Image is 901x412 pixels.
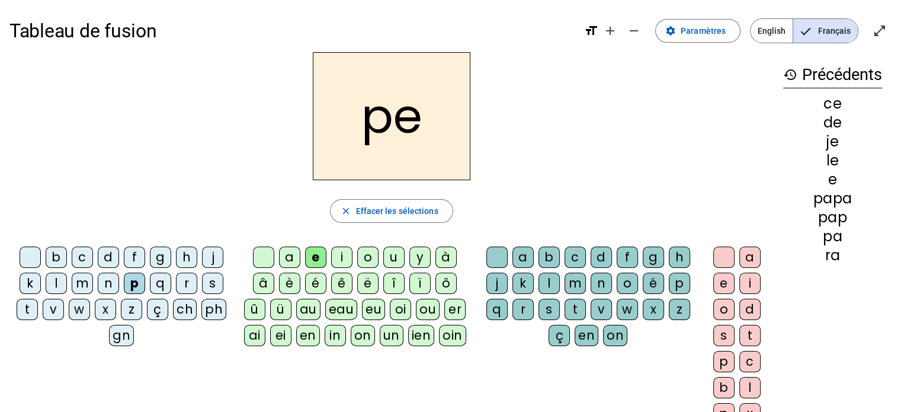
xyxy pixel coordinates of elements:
span: English [751,19,793,43]
div: ph [201,299,226,320]
div: l [46,273,67,294]
div: ou [416,299,440,320]
div: g [150,247,171,268]
div: ce [783,97,882,111]
div: y [409,247,431,268]
div: c [739,351,761,372]
div: d [591,247,612,268]
div: e [713,273,735,294]
div: en [575,325,598,346]
div: c [72,247,93,268]
div: ç [549,325,570,346]
div: ien [408,325,435,346]
div: d [98,247,119,268]
div: ü [270,299,291,320]
div: m [72,273,93,294]
div: a [739,247,761,268]
div: j [202,247,223,268]
div: ch [173,299,197,320]
div: v [43,299,64,320]
mat-icon: remove [627,24,641,38]
div: g [643,247,664,268]
div: pap [783,210,882,225]
mat-icon: add [603,24,617,38]
div: in [325,325,346,346]
div: m [565,273,586,294]
div: ç [147,299,168,320]
div: ê [331,273,352,294]
button: Paramètres [655,19,740,43]
mat-icon: settings [665,25,676,36]
mat-icon: open_in_full [873,24,887,38]
div: s [538,299,560,320]
div: papa [783,191,882,206]
button: Effacer les sélections [330,199,453,223]
h2: pe [313,52,470,180]
div: i [739,273,761,294]
div: é [305,273,326,294]
div: è [279,273,300,294]
div: on [603,325,627,346]
div: e [305,247,326,268]
div: le [783,154,882,168]
div: f [617,247,638,268]
div: au [296,299,320,320]
div: on [351,325,375,346]
div: de [783,116,882,130]
div: ei [270,325,291,346]
div: eu [362,299,385,320]
div: je [783,135,882,149]
div: s [713,325,735,346]
div: f [124,247,145,268]
div: b [46,247,67,268]
div: n [98,273,119,294]
div: gn [109,325,134,346]
div: d [739,299,761,320]
div: ë [357,273,379,294]
div: k [20,273,41,294]
div: a [512,247,534,268]
div: t [739,325,761,346]
div: o [357,247,379,268]
div: h [176,247,197,268]
div: un [380,325,403,346]
div: z [121,299,142,320]
div: eau [325,299,358,320]
div: l [538,273,560,294]
div: w [69,299,90,320]
div: s [202,273,223,294]
div: z [669,299,690,320]
button: Entrer en plein écran [868,19,892,43]
h3: Précédents [783,62,882,88]
div: o [617,273,638,294]
div: q [150,273,171,294]
div: ô [435,273,457,294]
div: l [739,377,761,398]
div: er [444,299,466,320]
span: Paramètres [681,24,726,38]
div: n [591,273,612,294]
div: é [643,273,664,294]
div: o [713,299,735,320]
div: b [713,377,735,398]
div: u [383,247,405,268]
div: a [279,247,300,268]
div: en [296,325,320,346]
div: q [486,299,508,320]
div: à [435,247,457,268]
div: t [565,299,586,320]
div: r [176,273,197,294]
div: û [244,299,265,320]
div: r [512,299,534,320]
div: p [124,273,145,294]
div: c [565,247,586,268]
div: p [669,273,690,294]
div: x [95,299,116,320]
div: x [643,299,664,320]
div: â [253,273,274,294]
div: t [17,299,38,320]
button: Augmenter la taille de la police [598,19,622,43]
div: j [486,273,508,294]
div: ai [244,325,265,346]
div: k [512,273,534,294]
